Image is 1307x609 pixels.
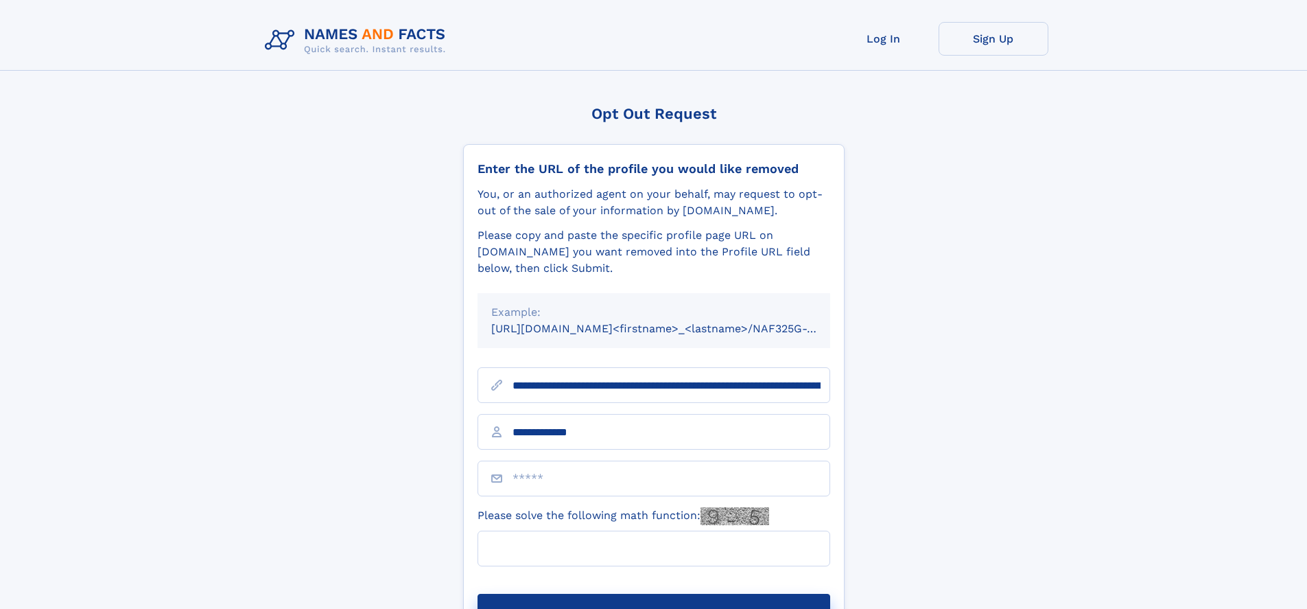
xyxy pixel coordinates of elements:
img: Logo Names and Facts [259,22,457,59]
div: Example: [491,304,816,321]
div: Opt Out Request [463,105,845,122]
div: Please copy and paste the specific profile page URL on [DOMAIN_NAME] you want removed into the Pr... [478,227,830,277]
small: [URL][DOMAIN_NAME]<firstname>_<lastname>/NAF325G-xxxxxxxx [491,322,856,335]
div: Enter the URL of the profile you would like removed [478,161,830,176]
a: Log In [829,22,939,56]
a: Sign Up [939,22,1048,56]
label: Please solve the following math function: [478,507,769,525]
div: You, or an authorized agent on your behalf, may request to opt-out of the sale of your informatio... [478,186,830,219]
